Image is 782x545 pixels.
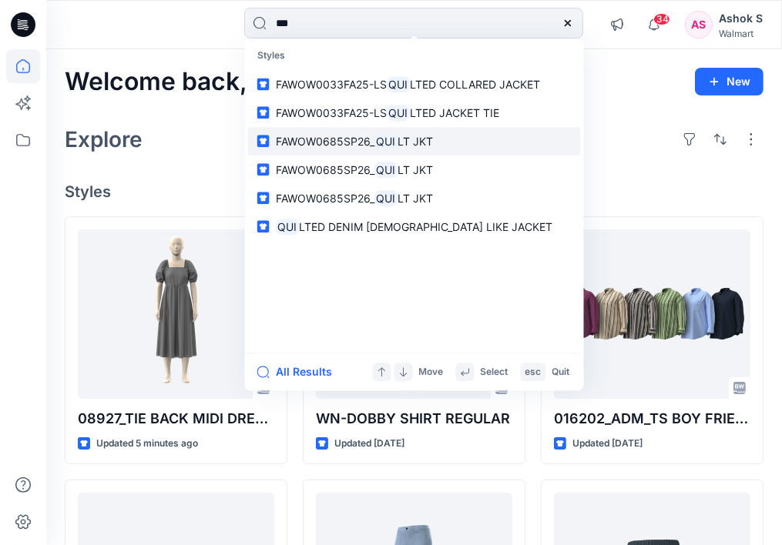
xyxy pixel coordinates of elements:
[248,212,581,241] a: QUILTED DENIM [DEMOGRAPHIC_DATA] LIKE JACKET
[299,220,552,233] span: LTED DENIM [DEMOGRAPHIC_DATA] LIKE JACKET
[374,161,398,179] mark: QUI
[276,192,374,205] span: FAWOW0685SP26_
[248,70,581,99] a: FAWOW0033FA25-LSQUILTED COLLARED JACKET
[719,28,763,39] div: Walmart
[685,11,713,38] div: AS
[248,184,581,212] a: FAWOW0685SP26_QUILT JKT
[374,132,398,150] mark: QUI
[96,436,198,452] p: Updated 5 minutes ago
[695,68,764,95] button: New
[410,78,540,91] span: LTED COLLARED JACKET
[276,78,387,91] span: FAWOW0033FA25-LS
[525,364,542,380] p: esc
[398,163,433,176] span: LT JKT
[374,189,398,207] mark: QUI
[398,192,433,205] span: LT JKT
[276,218,300,236] mark: QUI
[334,436,404,452] p: Updated [DATE]
[554,229,750,399] a: 016202_ADM_TS BOY FRIEN SHIRT
[78,229,274,399] a: 08927_TIE BACK MIDI DRESS-XS-L
[481,364,508,380] p: Select
[248,127,581,155] a: FAWOW0685SP26_QUILT JKT
[276,106,387,119] span: FAWOW0033FA25-LS
[410,106,499,119] span: LTED JACKET TIE
[248,99,581,127] a: FAWOW0033FA25-LSQUILTED JACKET TIE
[554,408,750,430] p: 016202_ADM_TS BOY FRIEN SHIRT
[65,127,143,152] h2: Explore
[316,408,512,430] p: WN-DOBBY SHIRT REGULAR
[387,75,411,93] mark: QUI
[257,363,342,381] button: All Results
[398,135,433,148] span: LT JKT
[653,13,670,25] span: 34
[65,68,458,96] h2: Welcome back, [PERSON_NAME]
[552,364,570,380] p: Quit
[387,104,411,122] mark: QUI
[419,364,444,380] p: Move
[65,182,764,201] h4: Styles
[719,9,763,28] div: Ashok S
[248,155,581,184] a: FAWOW0685SP26_QUILT JKT
[248,42,581,70] p: Styles
[572,436,643,452] p: Updated [DATE]
[276,163,374,176] span: FAWOW0685SP26_
[276,135,374,148] span: FAWOW0685SP26_
[78,408,274,430] p: 08927_TIE BACK MIDI DRESS-XS-L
